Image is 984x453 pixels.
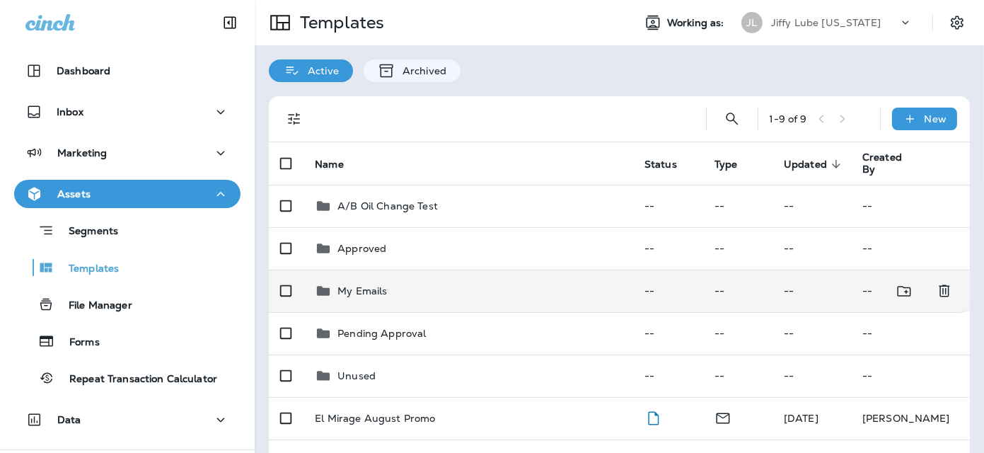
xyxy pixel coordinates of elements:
td: -- [633,355,703,397]
span: Created By [862,151,929,176]
p: My Emails [337,285,387,297]
td: -- [772,355,851,397]
span: Name [315,159,344,171]
p: Data [57,414,81,425]
p: File Manager [54,299,132,313]
button: Marketing [14,139,241,167]
span: Created By [862,151,910,176]
button: Move to folder [890,277,919,306]
span: Name [315,158,362,171]
button: Dashboard [14,57,241,85]
span: Updated [784,159,827,171]
p: Templates [54,263,119,276]
button: Settings [944,10,970,35]
span: Type [714,158,756,171]
button: Data [14,406,241,434]
p: Assets [57,188,91,200]
p: Jiffy Lube [US_STATE] [771,17,881,28]
span: Jason Munk [784,412,818,425]
p: Forms [55,336,100,350]
span: Email [714,411,731,423]
td: -- [703,355,772,397]
td: -- [703,227,772,270]
p: Dashboard [57,65,110,76]
p: Inbox [57,106,83,117]
p: Approved [337,243,386,254]
td: -- [851,227,970,270]
p: Segments [54,225,118,239]
button: Assets [14,180,241,208]
p: New [925,113,947,125]
td: -- [703,270,772,312]
button: Templates [14,253,241,282]
button: Filters [280,105,308,133]
button: Segments [14,215,241,246]
p: Unused [337,370,376,382]
td: -- [772,227,851,270]
p: Marketing [57,147,107,159]
p: Archived [395,65,446,76]
p: Templates [294,12,384,33]
p: Repeat Transaction Calculator [55,373,217,386]
button: Search Templates [718,105,746,133]
span: Updated [784,158,845,171]
p: Pending Approval [337,328,426,339]
button: Delete [930,277,959,306]
td: -- [772,312,851,355]
td: [PERSON_NAME] [851,397,970,440]
span: Type [714,159,738,171]
div: 1 - 9 of 9 [770,113,807,125]
td: -- [703,312,772,355]
span: Draft [644,411,662,423]
button: Repeat Transaction Calculator [14,363,241,393]
td: -- [633,312,703,355]
td: -- [851,185,970,227]
td: -- [772,270,851,312]
td: -- [851,355,970,397]
span: Status [644,158,695,171]
div: JL [741,12,763,33]
td: -- [851,312,970,355]
span: Status [644,159,677,171]
td: -- [633,270,703,312]
button: Forms [14,326,241,356]
td: -- [633,227,703,270]
button: Collapse Sidebar [210,8,250,37]
p: El Mirage August Promo [315,413,435,424]
p: Active [301,65,339,76]
p: A/B Oil Change Test [337,200,438,212]
span: Working as: [667,17,727,29]
td: -- [703,185,772,227]
td: -- [772,185,851,227]
td: -- [851,270,934,312]
td: -- [633,185,703,227]
button: Inbox [14,98,241,126]
button: File Manager [14,289,241,319]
